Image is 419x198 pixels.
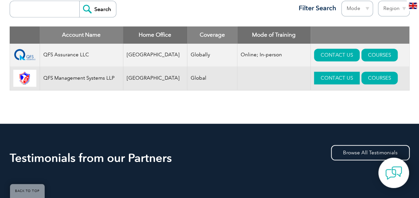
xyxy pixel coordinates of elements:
[361,49,398,61] a: COURSES
[237,44,311,66] td: Online; In-person
[13,49,36,61] img: 6975e5b9-6c12-ed11-b83d-00224814fd52-logo.png
[409,3,417,9] img: en
[123,44,187,66] td: [GEOGRAPHIC_DATA]
[314,49,360,61] a: CONTACT US
[311,26,409,44] th: : activate to sort column ascending
[295,4,336,12] h3: Filter Search
[187,26,237,44] th: Coverage: activate to sort column ascending
[361,72,398,84] a: COURSES
[10,153,410,163] h2: Testimonials from our Partners
[40,26,123,44] th: Account Name: activate to sort column descending
[385,165,402,181] img: contact-chat.png
[13,70,36,87] img: 0b361341-efa0-ea11-a812-000d3ae11abd-logo.jpg
[187,44,237,66] td: Globally
[40,44,123,66] td: QFS Assurance LLC
[79,1,116,17] input: Search
[331,145,410,160] a: Browse All Testimonials
[10,184,45,198] a: BACK TO TOP
[123,26,187,44] th: Home Office: activate to sort column ascending
[187,66,237,90] td: Global
[40,66,123,90] td: QFS Management Systems LLP
[237,26,311,44] th: Mode of Training: activate to sort column ascending
[123,66,187,90] td: [GEOGRAPHIC_DATA]
[314,72,360,84] a: CONTACT US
